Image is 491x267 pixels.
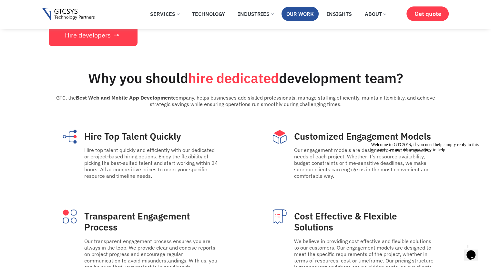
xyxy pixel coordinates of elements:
[294,210,397,233] span: Cost Effective & Flexible Solutions
[322,7,357,21] a: Insights
[49,25,138,46] a: Hire developers
[187,7,230,21] a: Technology
[66,69,425,88] h3: Why you should development team?
[76,94,173,101] strong: Best Web and Mobile App Development
[368,140,485,238] iframe: chat widget
[188,69,279,87] span: hire dedicated
[65,32,111,38] span: Hire developers
[233,7,278,21] a: Industries
[84,210,190,233] span: Transparent Engagement Process
[281,7,319,21] a: Our Work
[294,147,436,179] p: Our engagement models are designed to meet the specific needs of each project. Whether it's resou...
[46,94,446,107] p: GTC, the company, helps businesses add skilled professionals, manage staffing efficiently, mainta...
[360,7,391,21] a: About
[294,130,431,142] a: Customized Engagement Models
[414,10,441,17] span: Get quote
[3,3,119,13] div: Welcome to GTCSYS, if you need help simply reply to this message, we are online and ready to help.
[3,3,110,13] span: Welcome to GTCSYS, if you need help simply reply to this message, we are online and ready to help.
[42,8,95,21] img: Gtcsys logo
[84,147,220,179] p: Hire top talent quickly and efficiently with our dedicated or project-based hiring options. Enjoy...
[145,7,184,21] a: Services
[84,130,181,142] span: Hire Top Talent Quickly
[464,241,485,261] iframe: chat widget
[406,6,449,21] a: Get quote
